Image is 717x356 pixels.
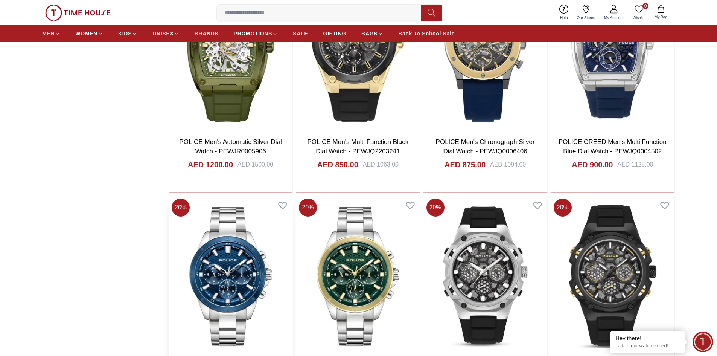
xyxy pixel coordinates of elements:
[118,27,137,40] a: KIDS
[572,3,600,22] a: Our Stores
[152,27,179,40] a: UNISEX
[293,27,308,40] a: SALE
[628,3,650,22] a: 0Wishlist
[601,15,627,21] span: My Account
[293,30,308,37] span: SALE
[299,199,317,217] span: 20 %
[118,30,132,37] span: KIDS
[195,27,219,40] a: BRANDS
[188,159,233,170] h4: AED 1200.00
[490,160,526,169] div: AED 1094.00
[234,30,272,37] span: PROMOTIONS
[45,5,111,21] img: ...
[615,335,679,342] div: Hey there!
[172,199,190,217] span: 20 %
[42,27,60,40] a: MEN
[363,160,399,169] div: AED 1063.00
[398,30,455,37] span: Back To School Sale
[572,159,613,170] h4: AED 900.00
[398,27,455,40] a: Back To School Sale
[630,15,648,21] span: Wishlist
[317,159,358,170] h4: AED 850.00
[308,138,409,155] a: POLICE Men's Multi Function Black Dial Watch - PEWJQ2203241
[559,138,667,155] a: POLICE CREED Men's Multi Function Blue Dial Watch - PEWJQ0004502
[574,15,598,21] span: Our Stores
[237,160,273,169] div: AED 1500.00
[361,30,378,37] span: BAGS
[75,30,97,37] span: WOMEN
[617,160,653,169] div: AED 1125.00
[642,3,648,9] span: 0
[426,199,445,217] span: 20 %
[556,3,572,22] a: Help
[323,27,346,40] a: GIFTING
[652,14,670,20] span: My Bag
[361,27,383,40] a: BAGS
[75,27,103,40] a: WOMEN
[445,159,486,170] h4: AED 875.00
[554,199,572,217] span: 20 %
[615,343,679,349] p: Talk to our watch expert!
[650,4,672,21] button: My Bag
[179,138,282,155] a: POLICE Men's Automatic Silver Dial Watch - PEWJR0005906
[152,30,174,37] span: UNISEX
[436,138,535,155] a: POLICE Men's Chronograph Silver Dial Watch - PEWJQ0006406
[234,27,278,40] a: PROMOTIONS
[323,30,346,37] span: GIFTING
[195,30,219,37] span: BRANDS
[557,15,571,21] span: Help
[42,30,55,37] span: MEN
[693,332,713,352] div: Chat Widget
